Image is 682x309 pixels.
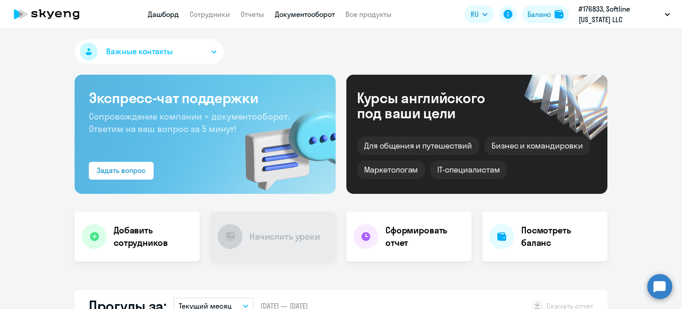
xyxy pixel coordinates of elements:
[555,10,563,19] img: balance
[430,161,507,179] div: IT-специалистам
[471,9,479,20] span: RU
[357,136,479,155] div: Для общения и путешествий
[357,90,509,120] div: Курсы английского под ваши цели
[464,5,494,23] button: RU
[385,224,464,249] h4: Сформировать отчет
[190,10,230,19] a: Сотрудники
[250,230,320,243] h4: Начислить уроки
[97,165,146,176] div: Задать вопрос
[114,224,193,249] h4: Добавить сотрудников
[484,136,590,155] div: Бизнес и командировки
[89,162,154,180] button: Задать вопрос
[275,10,335,19] a: Документооборот
[106,46,173,57] span: Важные контакты
[357,161,425,179] div: Маркетологам
[522,5,569,23] button: Балансbalance
[521,224,600,249] h4: Посмотреть баланс
[241,10,264,19] a: Отчеты
[89,111,289,134] span: Сопровождение компании + документооборот. Ответим на ваш вопрос за 5 минут!
[579,4,661,25] p: #176833, Softline [US_STATE] LLC
[89,89,321,107] h3: Экспресс-чат поддержки
[148,10,179,19] a: Дашборд
[232,94,336,194] img: bg-img
[75,39,224,64] button: Важные контакты
[574,4,674,25] button: #176833, Softline [US_STATE] LLC
[345,10,392,19] a: Все продукты
[527,9,551,20] div: Баланс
